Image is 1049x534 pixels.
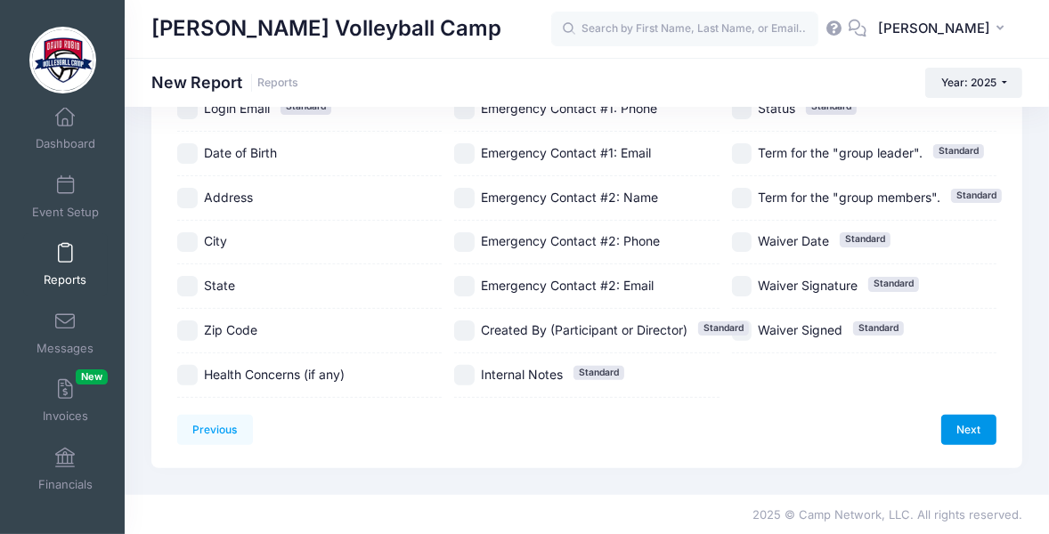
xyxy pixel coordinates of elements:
span: New [76,369,108,384]
span: Waiver Date [758,233,829,248]
span: Term for the "group leader". [758,145,923,160]
input: Emergency Contact #2: Name [454,188,475,208]
span: Status [758,101,795,116]
button: [PERSON_NAME] [866,9,1022,50]
h1: New Report [151,73,298,92]
span: State [204,278,235,293]
span: Zip Code [204,322,257,337]
span: Standard [933,144,984,158]
span: Messages [37,341,94,356]
input: Waiver DateStandard [732,232,752,253]
span: Created By (Participant or Director) [481,322,687,337]
span: Standard [806,100,857,114]
a: Messages [23,302,108,364]
span: Standard [840,232,890,247]
span: Standard [853,321,904,336]
a: Dashboard [23,97,108,159]
span: Term for the "group members". [758,190,940,205]
input: Login EmailStandard [177,99,198,119]
a: Reports [23,233,108,295]
h1: [PERSON_NAME] Volleyball Camp [151,9,501,50]
span: Standard [868,277,919,291]
button: Year: 2025 [925,68,1022,98]
input: Term for the "group members".Standard [732,188,752,208]
span: 2025 © Camp Network, LLC. All rights reserved. [752,507,1022,522]
input: Emergency Contact #2: Phone [454,232,475,253]
a: Event Setup [23,166,108,228]
span: Invoices [43,409,88,425]
span: Financials [38,477,93,492]
a: Reports [257,77,298,90]
span: Standard [573,366,624,380]
input: Zip Code [177,320,198,341]
input: Internal NotesStandard [454,365,475,385]
a: InvoicesNew [23,369,108,432]
span: Login Email [204,101,270,116]
input: Health Concerns (if any) [177,365,198,385]
input: State [177,276,198,296]
input: Emergency Contact #1: Email [454,143,475,164]
input: Term for the "group leader".Standard [732,143,752,164]
a: Financials [23,438,108,500]
span: Emergency Contact #2: Name [481,190,658,205]
input: Date of Birth [177,143,198,164]
span: Address [204,190,253,205]
span: Emergency Contact #1: Email [481,145,651,160]
span: Date of Birth [204,145,277,160]
span: Emergency Contact #2: Email [481,278,654,293]
input: Created By (Participant or Director)Standard [454,320,475,341]
span: Waiver Signature [758,278,858,293]
a: Next [941,415,996,445]
input: Address [177,188,198,208]
input: Search by First Name, Last Name, or Email... [551,12,818,47]
span: Event Setup [32,205,99,220]
span: Emergency Contact #2: Phone [481,233,660,248]
a: Previous [177,415,253,445]
input: Emergency Contact #2: Email [454,276,475,296]
span: Standard [281,100,331,114]
span: [PERSON_NAME] [878,19,990,38]
span: Waiver Signed [758,322,842,337]
span: City [204,233,227,248]
input: Waiver SignatureStandard [732,276,752,296]
span: Health Concerns (if any) [204,367,345,382]
span: Standard [698,321,749,336]
span: Internal Notes [481,367,563,382]
input: StatusStandard [732,99,752,119]
img: David Rubio Volleyball Camp [29,27,96,93]
span: Dashboard [36,137,95,152]
span: Standard [951,189,1002,203]
input: City [177,232,198,253]
span: Year: 2025 [941,76,996,89]
input: Emergency Contact #1: Phone [454,99,475,119]
span: Emergency Contact #1: Phone [481,101,657,116]
span: Reports [44,273,86,288]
